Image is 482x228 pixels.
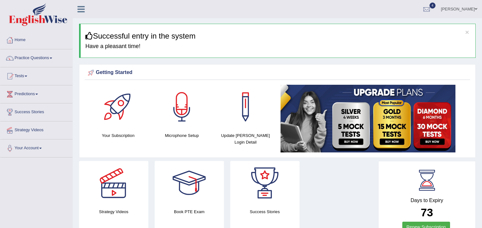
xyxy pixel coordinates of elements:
[0,85,72,101] a: Predictions
[85,32,471,40] h3: Successful entry in the system
[0,49,72,65] a: Practice Questions
[0,31,72,47] a: Home
[90,132,147,139] h4: Your Subscription
[429,3,436,9] span: 4
[0,103,72,119] a: Success Stories
[386,198,469,203] h4: Days to Expiry
[155,208,224,215] h4: Book PTE Exam
[217,132,274,145] h4: Update [PERSON_NAME] Login Detail
[281,85,455,152] img: small5.jpg
[0,67,72,83] a: Tests
[465,29,469,35] button: ×
[421,206,433,219] b: 73
[0,139,72,155] a: Your Account
[86,68,468,77] div: Getting Started
[0,121,72,137] a: Strategy Videos
[153,132,210,139] h4: Microphone Setup
[85,43,471,50] h4: Have a pleasant time!
[79,208,148,215] h4: Strategy Videos
[230,208,300,215] h4: Success Stories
